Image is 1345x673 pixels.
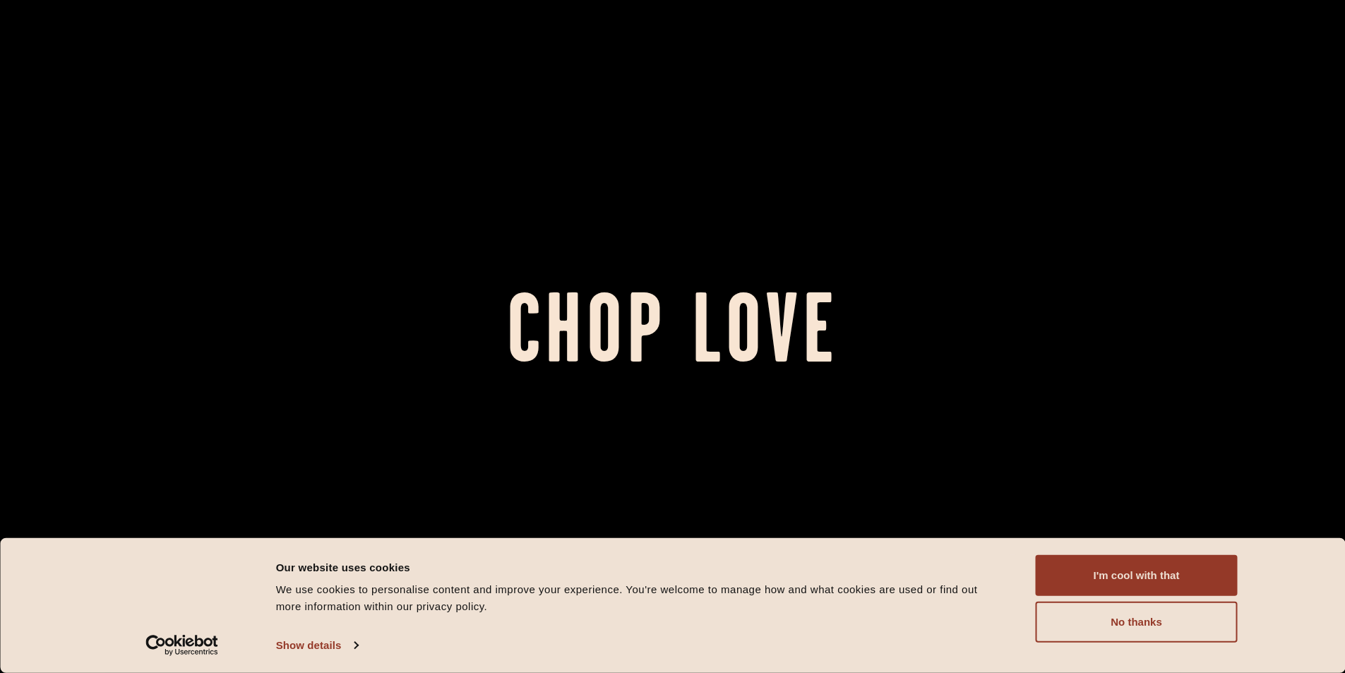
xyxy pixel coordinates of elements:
[1036,555,1238,596] button: I'm cool with that
[120,635,244,656] a: Usercentrics Cookiebot - opens in a new window
[276,635,358,656] a: Show details
[276,581,1004,615] div: We use cookies to personalise content and improve your experience. You're welcome to manage how a...
[1036,602,1238,643] button: No thanks
[276,559,1004,576] div: Our website uses cookies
